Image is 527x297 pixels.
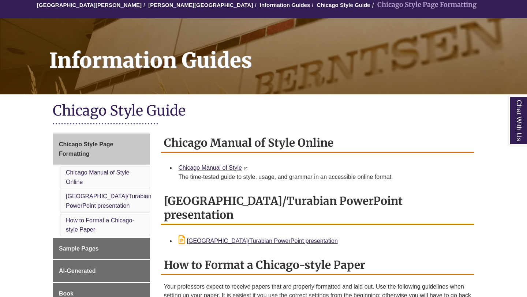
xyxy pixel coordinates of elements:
[59,141,113,157] span: Chicago Style Page Formatting
[260,2,310,8] a: Information Guides
[53,260,150,282] a: AI-Generated
[161,192,475,225] h2: [GEOGRAPHIC_DATA]/Turabian PowerPoint presentation
[179,165,242,171] a: Chicago Manual of Style
[161,134,475,153] h2: Chicago Manual of Style Online
[317,2,370,8] a: Chicago Style Guide
[66,169,129,185] a: Chicago Manual of Style Online
[179,238,338,244] a: [GEOGRAPHIC_DATA]/Turabian PowerPoint presentation
[59,245,99,252] span: Sample Pages
[59,290,74,297] span: Book
[179,173,469,181] div: The time-tested guide to style, usage, and grammar in an accessible online format.
[66,217,134,233] a: How to Format a Chicago-style Paper
[59,268,96,274] span: AI-Generated
[161,256,475,275] h2: How to Format a Chicago-style Paper
[53,238,150,260] a: Sample Pages
[41,18,527,85] h1: Information Guides
[53,134,150,165] a: Chicago Style Page Formatting
[37,2,142,8] a: [GEOGRAPHIC_DATA][PERSON_NAME]
[53,102,474,121] h1: Chicago Style Guide
[243,167,247,170] i: This link opens in a new window
[148,2,253,8] a: [PERSON_NAME][GEOGRAPHIC_DATA]
[66,193,152,209] a: [GEOGRAPHIC_DATA]/Turabian PowerPoint presentation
